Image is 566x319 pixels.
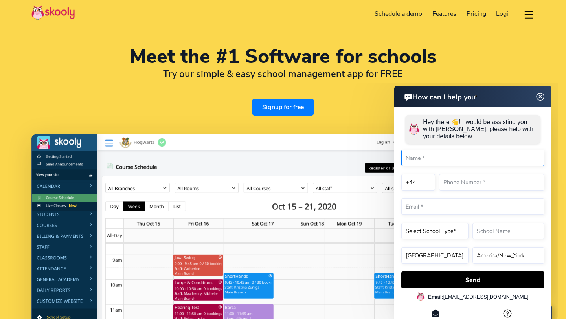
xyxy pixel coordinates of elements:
h2: Try our simple & easy school management app for FREE [31,68,535,80]
a: Signup for free [252,99,314,115]
a: Schedule a demo [370,7,428,20]
a: Features [427,7,461,20]
button: dropdown menu [523,5,535,24]
span: Pricing [467,9,486,18]
img: Skooly [31,5,75,20]
span: Login [496,9,512,18]
h1: Meet the #1 Software for schools [31,47,535,66]
a: Login [491,7,517,20]
a: Pricing [461,7,491,20]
